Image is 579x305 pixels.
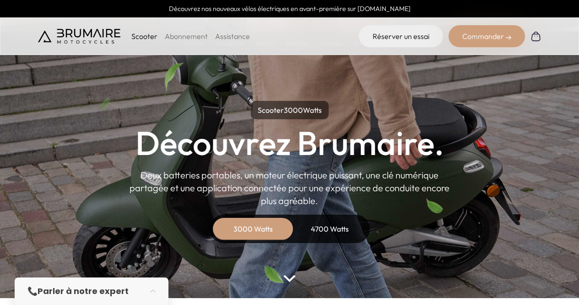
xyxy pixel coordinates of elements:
[215,32,250,41] a: Assistance
[359,25,443,47] a: Réserver un essai
[135,127,444,160] h1: Découvrez Brumaire.
[530,31,541,42] img: Panier
[165,32,208,41] a: Abonnement
[449,25,525,47] div: Commander
[283,275,295,282] img: arrow-bottom.png
[216,218,290,240] div: 3000 Watts
[251,101,329,119] p: Scooter Watts
[284,105,303,115] span: 3000
[38,29,120,44] img: Brumaire Motocycles
[131,31,157,42] p: Scooter
[293,218,367,240] div: 4700 Watts
[130,169,450,207] p: Deux batteries portables, un moteur électrique puissant, une clé numérique partagée et une applic...
[506,35,511,40] img: right-arrow-2.png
